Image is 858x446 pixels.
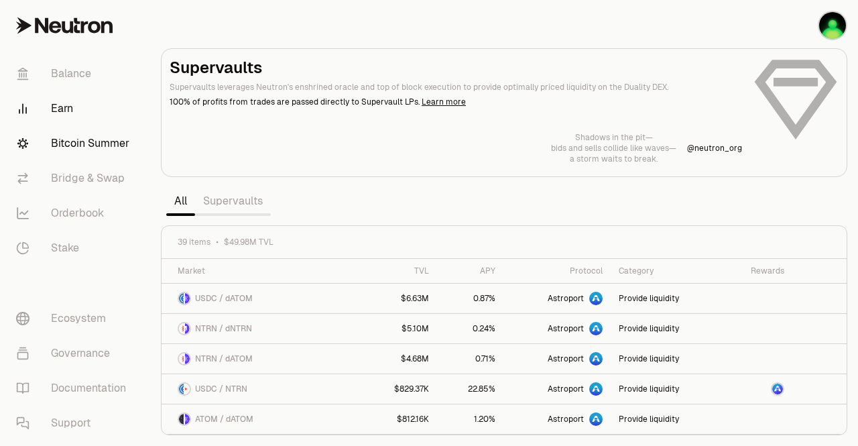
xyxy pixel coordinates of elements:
[772,384,783,394] img: ASTRO Logo
[5,301,145,336] a: Ecosystem
[179,293,184,304] img: USDC Logo
[162,284,361,313] a: USDC LogodATOM LogoUSDC / dATOM
[195,353,253,364] span: NTRN / dATOM
[162,344,361,374] a: NTRN LogodATOM LogoNTRN / dATOM
[179,353,184,364] img: NTRN Logo
[179,414,184,425] img: ATOM Logo
[185,323,190,334] img: dNTRN Logo
[437,404,503,434] a: 1.20%
[178,266,353,276] div: Market
[224,237,273,247] span: $49.98M TVL
[503,344,611,374] a: Astroport
[503,314,611,343] a: Astroport
[166,188,195,215] a: All
[195,323,252,334] span: NTRN / dNTRN
[195,384,247,394] span: USDC / NTRN
[5,91,145,126] a: Earn
[195,188,271,215] a: Supervaults
[611,314,721,343] a: Provide liquidity
[361,374,436,404] a: $829.37K
[185,414,190,425] img: dATOM Logo
[548,353,584,364] span: Astroport
[5,196,145,231] a: Orderbook
[687,143,742,154] a: @neutron_org
[5,371,145,406] a: Documentation
[611,404,721,434] a: Provide liquidity
[548,414,584,425] span: Astroport
[503,374,611,404] a: Astroport
[437,344,503,374] a: 0.71%
[162,374,361,404] a: USDC LogoNTRN LogoUSDC / NTRN
[445,266,495,276] div: APY
[548,323,584,334] span: Astroport
[551,132,676,143] p: Shadows in the pit—
[437,284,503,313] a: 0.87%
[611,344,721,374] a: Provide liquidity
[361,314,436,343] a: $5.10M
[5,161,145,196] a: Bridge & Swap
[170,81,742,93] p: Supervaults leverages Neutron's enshrined oracle and top of block execution to provide optimally ...
[178,237,210,247] span: 39 items
[361,344,436,374] a: $4.68M
[619,266,713,276] div: Category
[185,353,190,364] img: dATOM Logo
[503,284,611,313] a: Astroport
[195,293,253,304] span: USDC / dATOM
[170,57,742,78] h2: Supervaults
[162,404,361,434] a: ATOM LogodATOM LogoATOM / dATOM
[551,132,676,164] a: Shadows in the pit—bids and sells collide like waves—a storm waits to break.
[548,384,584,394] span: Astroport
[5,231,145,266] a: Stake
[369,266,428,276] div: TVL
[548,293,584,304] span: Astroport
[162,314,361,343] a: NTRN LogodNTRN LogoNTRN / dNTRN
[511,266,603,276] div: Protocol
[5,336,145,371] a: Governance
[611,284,721,313] a: Provide liquidity
[361,404,436,434] a: $812.16K
[422,97,466,107] a: Learn more
[819,12,846,39] img: trading
[721,374,793,404] a: ASTRO Logo
[170,96,742,108] p: 100% of profits from trades are passed directly to Supervault LPs.
[503,404,611,434] a: Astroport
[195,414,253,425] span: ATOM / dATOM
[437,374,503,404] a: 22.85%
[611,374,721,404] a: Provide liquidity
[5,56,145,91] a: Balance
[551,143,676,154] p: bids and sells collide like waves—
[185,384,190,394] img: NTRN Logo
[361,284,436,313] a: $6.63M
[5,406,145,441] a: Support
[729,266,785,276] div: Rewards
[179,323,184,334] img: NTRN Logo
[5,126,145,161] a: Bitcoin Summer
[185,293,190,304] img: dATOM Logo
[687,143,742,154] p: @ neutron_org
[437,314,503,343] a: 0.24%
[179,384,184,394] img: USDC Logo
[551,154,676,164] p: a storm waits to break.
